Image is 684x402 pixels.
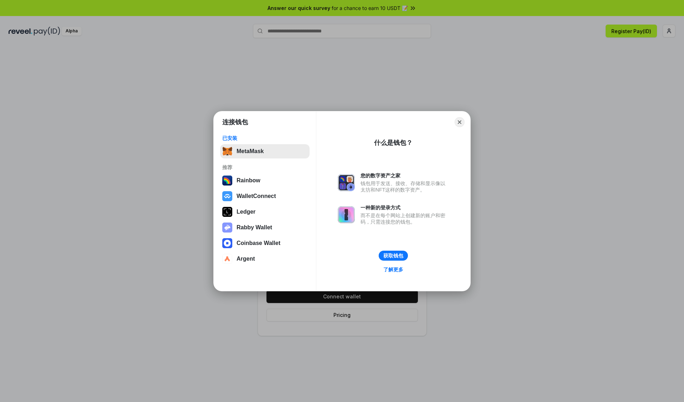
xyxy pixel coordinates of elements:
[455,117,465,127] button: Close
[222,118,248,126] h1: 连接钱包
[374,139,413,147] div: 什么是钱包？
[222,238,232,248] img: svg+xml,%3Csvg%20width%3D%2228%22%20height%3D%2228%22%20viewBox%3D%220%200%2028%2028%22%20fill%3D...
[222,207,232,217] img: svg+xml,%3Csvg%20xmlns%3D%22http%3A%2F%2Fwww.w3.org%2F2000%2Fsvg%22%20width%3D%2228%22%20height%3...
[379,265,408,274] a: 了解更多
[220,144,310,158] button: MetaMask
[220,205,310,219] button: Ledger
[222,135,307,141] div: 已安装
[338,174,355,191] img: svg+xml,%3Csvg%20xmlns%3D%22http%3A%2F%2Fwww.w3.org%2F2000%2Fsvg%22%20fill%3D%22none%22%20viewBox...
[222,176,232,186] img: svg+xml,%3Csvg%20width%3D%22120%22%20height%3D%22120%22%20viewBox%3D%220%200%20120%20120%22%20fil...
[237,224,272,231] div: Rabby Wallet
[222,191,232,201] img: svg+xml,%3Csvg%20width%3D%2228%22%20height%3D%2228%22%20viewBox%3D%220%200%2028%2028%22%20fill%3D...
[237,209,255,215] div: Ledger
[237,240,280,246] div: Coinbase Wallet
[361,180,449,193] div: 钱包用于发送、接收、存储和显示像以太坊和NFT这样的数字资产。
[361,172,449,179] div: 您的数字资产之家
[220,220,310,235] button: Rabby Wallet
[237,177,260,184] div: Rainbow
[220,173,310,188] button: Rainbow
[338,206,355,223] img: svg+xml,%3Csvg%20xmlns%3D%22http%3A%2F%2Fwww.w3.org%2F2000%2Fsvg%22%20fill%3D%22none%22%20viewBox...
[237,256,255,262] div: Argent
[222,146,232,156] img: svg+xml,%3Csvg%20fill%3D%22none%22%20height%3D%2233%22%20viewBox%3D%220%200%2035%2033%22%20width%...
[220,252,310,266] button: Argent
[222,223,232,233] img: svg+xml,%3Csvg%20xmlns%3D%22http%3A%2F%2Fwww.w3.org%2F2000%2Fsvg%22%20fill%3D%22none%22%20viewBox...
[383,252,403,259] div: 获取钱包
[361,204,449,211] div: 一种新的登录方式
[379,251,408,261] button: 获取钱包
[220,236,310,250] button: Coinbase Wallet
[383,266,403,273] div: 了解更多
[237,148,264,155] div: MetaMask
[222,164,307,171] div: 推荐
[222,254,232,264] img: svg+xml,%3Csvg%20width%3D%2228%22%20height%3D%2228%22%20viewBox%3D%220%200%2028%2028%22%20fill%3D...
[220,189,310,203] button: WalletConnect
[237,193,276,199] div: WalletConnect
[361,212,449,225] div: 而不是在每个网站上创建新的账户和密码，只需连接您的钱包。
